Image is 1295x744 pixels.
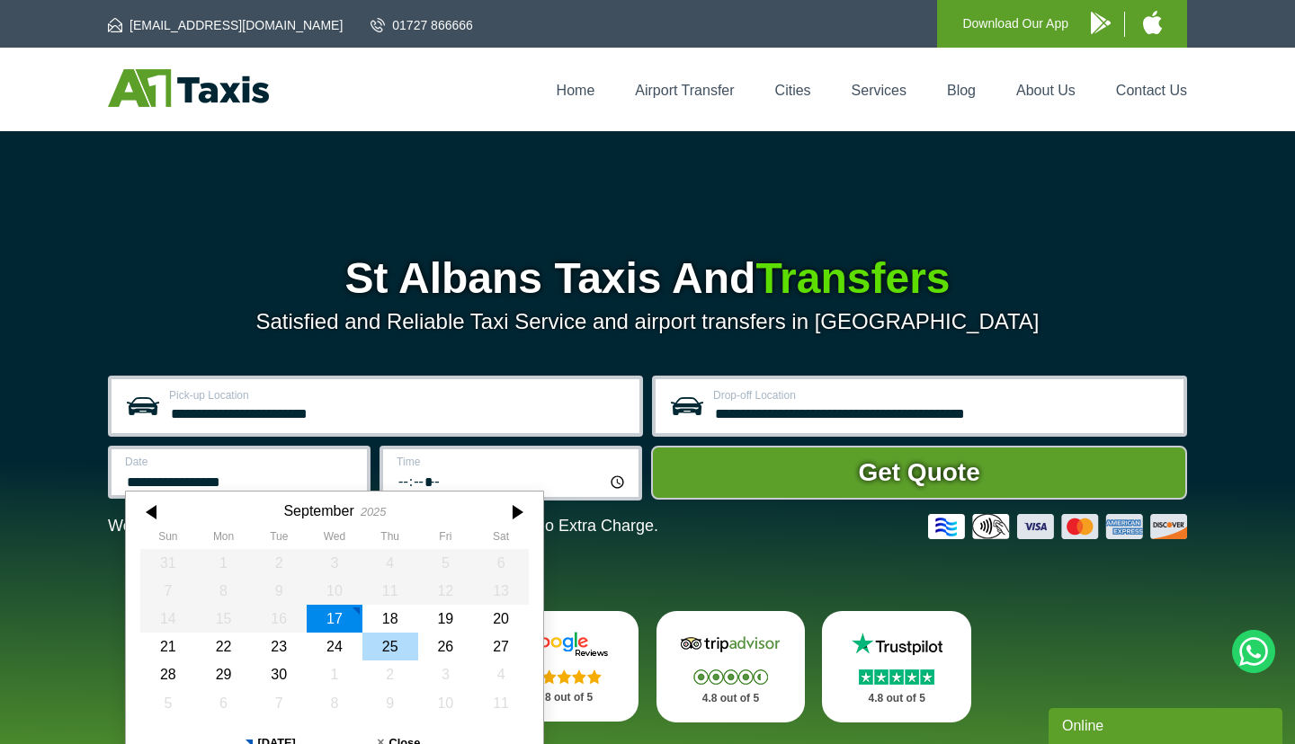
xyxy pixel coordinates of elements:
[362,689,418,717] div: 09 October 2025
[947,83,976,98] a: Blog
[362,660,418,688] div: 02 October 2025
[928,514,1187,539] img: Credit And Debit Cards
[418,605,474,633] div: 19 September 2025
[251,689,307,717] div: 07 October 2025
[108,69,269,107] img: A1 Taxis St Albans LTD
[651,446,1187,500] button: Get Quote
[307,660,362,688] div: 01 October 2025
[371,16,473,34] a: 01727 866666
[108,16,343,34] a: [EMAIL_ADDRESS][DOMAIN_NAME]
[859,669,934,685] img: Stars
[196,530,252,548] th: Monday
[140,530,196,548] th: Sunday
[418,689,474,717] div: 10 October 2025
[510,686,620,709] p: 4.8 out of 5
[307,689,362,717] div: 08 October 2025
[656,611,806,722] a: Tripadvisor Stars 4.8 out of 5
[196,689,252,717] div: 06 October 2025
[307,633,362,660] div: 24 September 2025
[251,605,307,633] div: 16 September 2025
[676,631,784,658] img: Tripadvisor
[140,549,196,577] div: 31 August 2025
[527,669,602,684] img: Stars
[251,577,307,605] div: 09 September 2025
[140,689,196,717] div: 05 October 2025
[307,530,362,548] th: Wednesday
[108,309,1187,334] p: Satisfied and Reliable Taxi Service and airport transfers in [GEOGRAPHIC_DATA]
[251,633,307,660] div: 23 September 2025
[473,549,529,577] div: 06 September 2025
[1091,12,1111,34] img: A1 Taxis Android App
[418,633,474,660] div: 26 September 2025
[196,605,252,633] div: 15 September 2025
[140,577,196,605] div: 07 September 2025
[473,633,529,660] div: 27 September 2025
[755,254,950,302] span: Transfers
[362,530,418,548] th: Thursday
[196,633,252,660] div: 22 September 2025
[418,530,474,548] th: Friday
[251,660,307,688] div: 30 September 2025
[713,390,1173,401] label: Drop-off Location
[676,687,786,710] p: 4.8 out of 5
[196,577,252,605] div: 08 September 2025
[251,549,307,577] div: 02 September 2025
[852,83,906,98] a: Services
[125,456,356,467] label: Date
[362,633,418,660] div: 25 September 2025
[169,390,629,401] label: Pick-up Location
[635,83,734,98] a: Airport Transfer
[140,605,196,633] div: 14 September 2025
[397,456,628,467] label: Time
[1143,11,1162,34] img: A1 Taxis iPhone App
[140,633,196,660] div: 21 September 2025
[108,517,658,536] p: We Now Accept Card & Contactless Payment In
[490,611,639,722] a: Google Stars 4.8 out of 5
[196,660,252,688] div: 29 September 2025
[362,605,418,633] div: 18 September 2025
[473,530,529,548] th: Saturday
[511,631,619,658] img: Google
[140,660,196,688] div: 28 September 2025
[362,549,418,577] div: 04 September 2025
[1016,83,1076,98] a: About Us
[362,577,418,605] div: 11 September 2025
[822,611,971,722] a: Trustpilot Stars 4.8 out of 5
[307,549,362,577] div: 03 September 2025
[452,517,658,535] span: The Car at No Extra Charge.
[962,13,1068,35] p: Download Our App
[1049,704,1286,744] iframe: chat widget
[557,83,595,98] a: Home
[473,605,529,633] div: 20 September 2025
[196,549,252,577] div: 01 September 2025
[307,605,362,633] div: 17 September 2025
[307,577,362,605] div: 10 September 2025
[251,530,307,548] th: Tuesday
[473,577,529,605] div: 13 September 2025
[693,669,768,685] img: Stars
[361,505,386,518] div: 2025
[418,577,474,605] div: 12 September 2025
[473,689,529,717] div: 11 October 2025
[283,502,353,519] div: September
[418,549,474,577] div: 05 September 2025
[1116,83,1187,98] a: Contact Us
[842,687,951,710] p: 4.8 out of 5
[418,660,474,688] div: 03 October 2025
[473,660,529,688] div: 04 October 2025
[843,631,951,658] img: Trustpilot
[108,257,1187,300] h1: St Albans Taxis And
[775,83,811,98] a: Cities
